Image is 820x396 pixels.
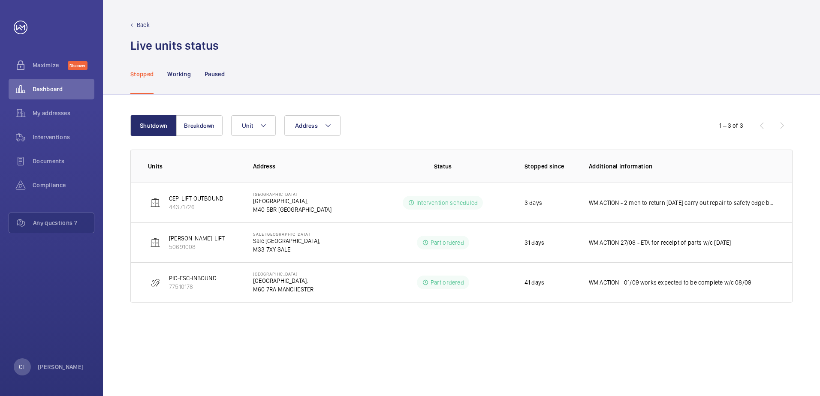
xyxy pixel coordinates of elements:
[38,363,84,371] p: [PERSON_NAME]
[33,157,94,165] span: Documents
[169,234,225,243] p: [PERSON_NAME]-LIFT
[130,115,177,136] button: Shutdown
[253,231,320,237] p: Sale [GEOGRAPHIC_DATA]
[150,198,160,208] img: elevator.svg
[381,162,504,171] p: Status
[167,70,190,78] p: Working
[253,276,314,285] p: [GEOGRAPHIC_DATA],
[137,21,150,29] p: Back
[33,61,68,69] span: Maximize
[33,85,94,93] span: Dashboard
[253,271,314,276] p: [GEOGRAPHIC_DATA]
[525,238,544,247] p: 31 days
[150,277,160,288] img: escalator.svg
[231,115,276,136] button: Unit
[253,197,332,205] p: [GEOGRAPHIC_DATA],
[242,122,253,129] span: Unit
[148,162,239,171] p: Units
[169,274,217,282] p: PIC-ESC-INBOUND
[130,70,154,78] p: Stopped
[295,122,318,129] span: Address
[205,70,225,78] p: Paused
[284,115,341,136] button: Address
[431,238,464,247] p: Part ordered
[589,238,731,247] p: WM ACTION 27/08 - ETA for receipt of parts w/c [DATE]
[253,192,332,197] p: [GEOGRAPHIC_DATA]
[68,61,87,70] span: Discover
[589,278,751,287] p: WM ACTION - 01/09 works expected to be complete w/c 08/09
[253,285,314,294] p: M60 7RA MANCHESTER
[169,243,225,251] p: 50691008
[253,162,375,171] p: Address
[150,237,160,248] img: elevator.svg
[719,121,743,130] div: 1 – 3 of 3
[253,245,320,254] p: M33 7XY SALE
[253,205,332,214] p: M40 5BR [GEOGRAPHIC_DATA]
[33,133,94,141] span: Interventions
[33,181,94,189] span: Compliance
[525,162,575,171] p: Stopped since
[525,278,544,287] p: 41 days
[169,194,223,203] p: CEP-LIFT OUTBOUND
[431,278,464,287] p: Part ordered
[130,38,219,54] h1: Live units status
[589,198,775,207] p: WM ACTION - 2 men to return [DATE] carry out repair to safety edge bracket
[253,237,320,245] p: Sale [GEOGRAPHIC_DATA],
[169,203,223,211] p: 44371726
[589,162,775,171] p: Additional information
[525,198,542,207] p: 3 days
[416,198,478,207] p: Intervention scheduled
[33,109,94,117] span: My addresses
[19,363,25,371] p: CT
[176,115,223,136] button: Breakdown
[169,282,217,291] p: 77510178
[33,219,94,227] span: Any questions ?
